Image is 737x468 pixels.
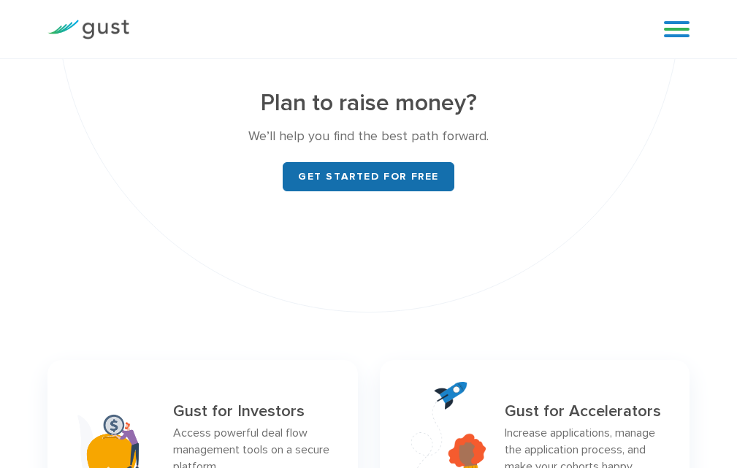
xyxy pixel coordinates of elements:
h2: Plan to raise money? [109,88,628,119]
h3: Gust for Investors [173,402,336,420]
a: Get started for free [283,162,454,191]
h3: Gust for Accelerators [505,402,668,420]
img: Gust Logo [47,20,129,39]
p: We’ll help you find the best path forward. [109,126,628,147]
